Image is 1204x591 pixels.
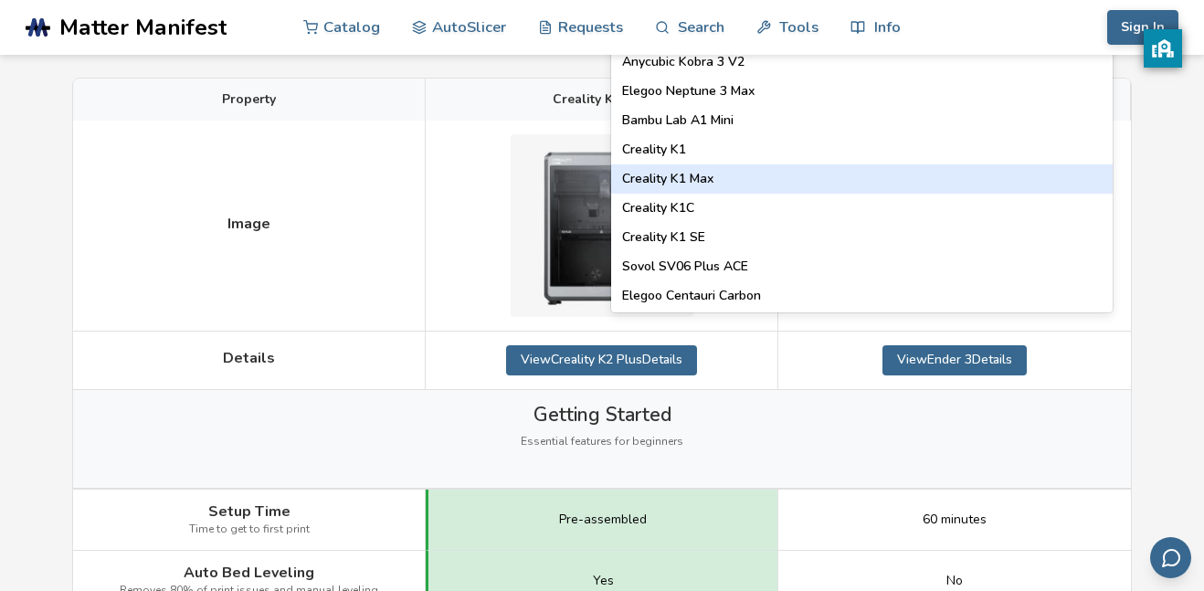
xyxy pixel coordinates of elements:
[208,503,290,520] span: Setup Time
[553,92,650,107] span: Creality K2 Plus
[533,404,671,426] span: Getting Started
[511,134,693,317] img: Creality K2 Plus
[611,311,1113,340] div: Ender 3 V3 SE
[189,523,310,536] span: Time to get to first print
[923,512,987,527] span: 60 minutes
[611,135,1113,164] div: Creality K1
[1150,537,1191,578] button: Send feedback via email
[227,216,270,232] span: Image
[223,350,275,366] span: Details
[593,574,614,588] span: Yes
[611,47,1113,77] div: Anycubic Kobra 3 V2
[611,194,1113,223] div: Creality K1C
[611,164,1113,194] div: Creality K1 Max
[1107,10,1178,45] button: Sign In
[222,92,276,107] span: Property
[59,15,227,40] span: Matter Manifest
[611,252,1113,281] div: Sovol SV06 Plus ACE
[184,565,314,581] span: Auto Bed Leveling
[521,436,683,449] span: Essential features for beginners
[611,77,1113,106] div: Elegoo Neptune 3 Max
[1144,29,1182,68] button: privacy banner
[559,512,647,527] span: Pre-assembled
[882,345,1027,375] a: ViewEnder 3Details
[611,281,1113,311] div: Elegoo Centauri Carbon
[611,223,1113,252] div: Creality K1 SE
[946,574,963,588] span: No
[611,106,1113,135] div: Bambu Lab A1 Mini
[506,345,697,375] a: ViewCreality K2 PlusDetails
